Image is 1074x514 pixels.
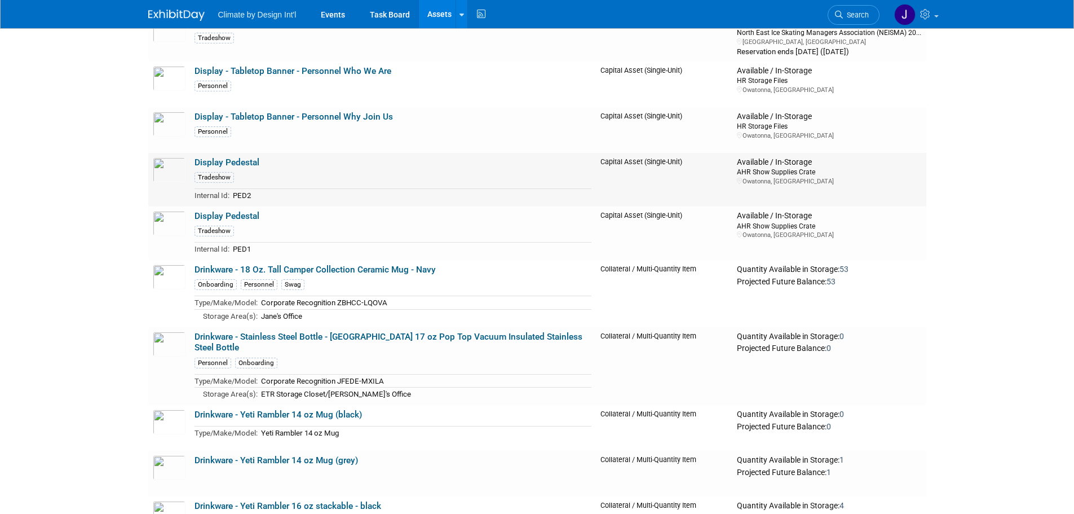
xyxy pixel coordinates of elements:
[839,265,848,274] span: 53
[596,13,732,61] td: Capital Asset (Single-Unit)
[195,374,258,388] td: Type/Make/Model:
[827,344,831,353] span: 0
[195,112,393,122] a: Display - Tabletop Banner - Personnel Why Join Us
[827,468,831,477] span: 1
[737,157,921,168] div: Available / In-Storage
[737,121,921,131] div: HR Storage Files
[258,374,592,388] td: Corporate Recognition JFEDE-MXILA
[828,5,879,25] a: Search
[596,207,732,260] td: Capital Asset (Single-Unit)
[737,28,921,37] div: North East Ice Skating Managers Association (NEISMA) 20...
[894,4,916,25] img: JoAnna Quade
[203,312,258,320] span: Storage Area(s):
[596,260,732,327] td: Collateral / Multi-Quantity Item
[737,66,921,76] div: Available / In-Storage
[218,10,297,19] span: Climate by Design Int'l
[839,501,844,510] span: 4
[737,410,921,420] div: Quantity Available in Storage:
[229,243,592,256] td: PED1
[195,243,229,256] td: Internal Id:
[229,189,592,202] td: PED2
[203,390,258,398] span: Storage Area(s):
[195,279,237,290] div: Onboarding
[737,38,921,46] div: [GEOGRAPHIC_DATA], [GEOGRAPHIC_DATA]
[843,11,869,19] span: Search
[737,501,921,511] div: Quantity Available in Storage:
[195,501,381,511] a: Drinkware - Yeti Rambler 16 oz stackable - black
[596,107,732,153] td: Capital Asset (Single-Unit)
[195,265,436,275] a: Drinkware - 18 Oz. Tall Camper Collection Ceramic Mug - Navy
[737,231,921,239] div: Owatonna, [GEOGRAPHIC_DATA]
[737,76,921,85] div: HR Storage Files
[737,455,921,465] div: Quantity Available in Storage:
[839,455,844,464] span: 1
[195,211,259,221] a: Display Pedestal
[258,388,592,401] td: ETR Storage Closet/[PERSON_NAME]'s Office
[195,172,234,183] div: Tradeshow
[258,310,592,323] td: Jane's Office
[195,157,259,168] a: Display Pedestal
[737,465,921,478] div: Projected Future Balance:
[195,358,231,368] div: Personnel
[737,46,921,57] div: Reservation ends [DATE] ([DATE])
[195,226,234,236] div: Tradeshow
[737,112,921,122] div: Available / In-Storage
[195,189,229,202] td: Internal Id:
[737,221,921,231] div: AHR Show Supplies Crate
[596,327,732,405] td: Collateral / Multi-Quantity Item
[241,279,277,290] div: Personnel
[737,265,921,275] div: Quantity Available in Storage:
[737,177,921,186] div: Owatonna, [GEOGRAPHIC_DATA]
[839,410,844,419] span: 0
[737,86,921,94] div: Owatonna, [GEOGRAPHIC_DATA]
[195,296,258,310] td: Type/Make/Model:
[195,66,391,76] a: Display - Tabletop Banner - Personnel Who We Are
[258,296,592,310] td: Corporate Recognition ZBHCC-LQOVA
[195,410,362,420] a: Drinkware - Yeti Rambler 14 oz Mug (black)
[839,332,844,341] span: 0
[737,420,921,432] div: Projected Future Balance:
[235,358,277,368] div: Onboarding
[195,33,234,43] div: Tradeshow
[737,332,921,342] div: Quantity Available in Storage:
[195,427,258,440] td: Type/Make/Model:
[737,167,921,177] div: AHR Show Supplies Crate
[827,277,836,286] span: 53
[737,211,921,221] div: Available / In-Storage
[596,451,732,497] td: Collateral / Multi-Quantity Item
[596,405,732,451] td: Collateral / Multi-Quantity Item
[195,455,358,465] a: Drinkware - Yeti Rambler 14 oz Mug (grey)
[737,275,921,287] div: Projected Future Balance:
[258,427,592,440] td: Yeti Rambler 14 oz Mug
[596,61,732,107] td: Capital Asset (Single-Unit)
[827,422,831,431] span: 0
[195,81,231,91] div: Personnel
[737,131,921,140] div: Owatonna, [GEOGRAPHIC_DATA]
[195,332,582,353] a: Drinkware - Stainless Steel Bottle - [GEOGRAPHIC_DATA] 17 oz Pop Top Vacuum Insulated Stainless S...
[195,126,231,137] div: Personnel
[737,341,921,354] div: Projected Future Balance:
[596,153,732,207] td: Capital Asset (Single-Unit)
[148,10,205,21] img: ExhibitDay
[281,279,304,290] div: Swag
